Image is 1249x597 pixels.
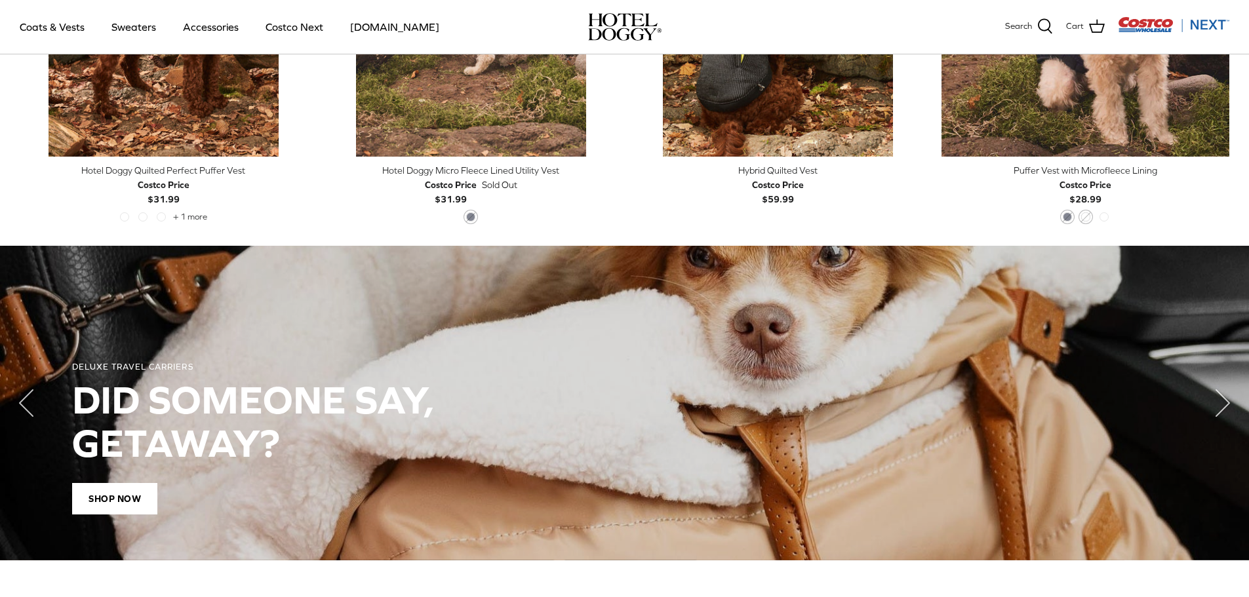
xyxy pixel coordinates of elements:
div: Costco Price [138,178,189,192]
span: Sold Out [482,178,517,192]
div: Costco Price [752,178,804,192]
a: Sweaters [100,5,168,49]
img: Costco Next [1118,16,1229,33]
a: Coats & Vests [8,5,96,49]
span: Cart [1066,20,1084,33]
h2: DID SOMEONE SAY, GETAWAY? [72,378,1177,465]
b: $31.99 [425,178,477,204]
div: Costco Price [1060,178,1111,192]
a: Hybrid Quilted Vest Costco Price$59.99 [635,163,922,207]
b: $59.99 [752,178,804,204]
div: Costco Price [425,178,477,192]
b: $31.99 [138,178,189,204]
a: [DOMAIN_NAME] [338,5,451,49]
a: Hotel Doggy Micro Fleece Lined Utility Vest Costco Price$31.99 Sold Out [327,163,615,207]
span: + 1 more [173,212,207,221]
a: Costco Next [254,5,335,49]
a: Puffer Vest with Microfleece Lining Costco Price$28.99 [942,163,1229,207]
a: Cart [1066,18,1105,35]
div: DELUXE TRAVEL CARRIERS [72,362,1177,373]
span: Shop Now [72,483,157,514]
img: hoteldoggycom [588,13,662,41]
a: Accessories [171,5,250,49]
a: hoteldoggy.com hoteldoggycom [588,13,662,41]
span: Search [1005,20,1032,33]
div: Hybrid Quilted Vest [635,163,922,178]
a: Hotel Doggy Quilted Perfect Puffer Vest Costco Price$31.99 [20,163,307,207]
div: Hotel Doggy Micro Fleece Lined Utility Vest [327,163,615,178]
a: Search [1005,18,1053,35]
b: $28.99 [1060,178,1111,204]
a: Visit Costco Next [1118,25,1229,35]
button: Next [1197,377,1249,429]
div: Hotel Doggy Quilted Perfect Puffer Vest [20,163,307,178]
div: Puffer Vest with Microfleece Lining [942,163,1229,178]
